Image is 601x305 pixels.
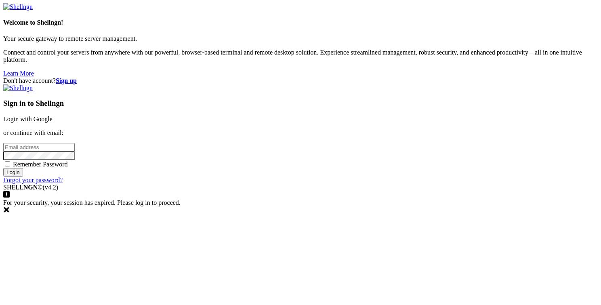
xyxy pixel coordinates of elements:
[3,35,598,42] p: Your secure gateway to remote server management.
[3,84,33,92] img: Shellngn
[3,129,598,137] p: or continue with email:
[3,143,75,151] input: Email address
[3,206,598,215] div: Dismiss this notification
[56,77,77,84] a: Sign up
[3,168,23,177] input: Login
[3,184,58,191] span: SHELL ©
[3,99,598,108] h3: Sign in to Shellngn
[3,177,63,183] a: Forgot your password?
[3,116,53,122] a: Login with Google
[23,184,38,191] b: NGN
[13,161,68,168] span: Remember Password
[3,77,598,84] div: Don't have account?
[3,199,598,215] div: For your security, your session has expired. Please log in to proceed.
[3,3,33,11] img: Shellngn
[5,161,10,166] input: Remember Password
[3,49,598,63] p: Connect and control your servers from anywhere with our powerful, browser-based terminal and remo...
[43,184,59,191] span: 4.2.0
[3,70,34,77] a: Learn More
[3,19,598,26] h4: Welcome to Shellngn!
